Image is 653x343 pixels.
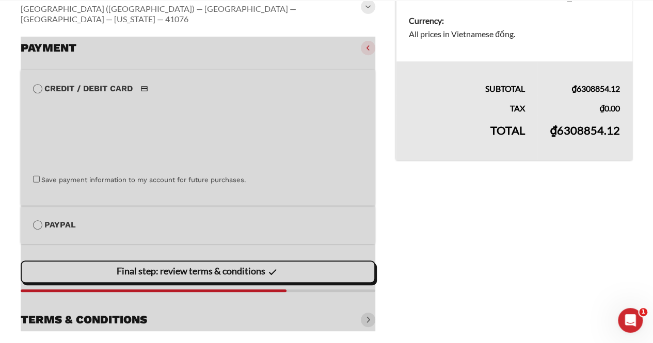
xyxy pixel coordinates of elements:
[571,84,620,93] bdi: 6308854.12
[21,4,363,24] vaadin-horizontal-layout: [GEOGRAPHIC_DATA] ([GEOGRAPHIC_DATA]) — [GEOGRAPHIC_DATA] — [GEOGRAPHIC_DATA] — [US_STATE] — 41076
[550,123,557,137] span: ₫
[396,95,538,115] th: Tax
[550,123,620,137] bdi: 6308854.12
[571,84,577,93] span: ₫
[409,27,620,41] dd: All prices in Vietnamese đồng.
[639,308,647,316] span: 1
[396,61,538,95] th: Subtotal
[409,14,620,27] dt: Currency:
[599,103,620,113] bdi: 0.00
[618,308,643,333] iframe: Intercom live chat
[396,115,538,160] th: Total
[599,103,604,113] span: ₫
